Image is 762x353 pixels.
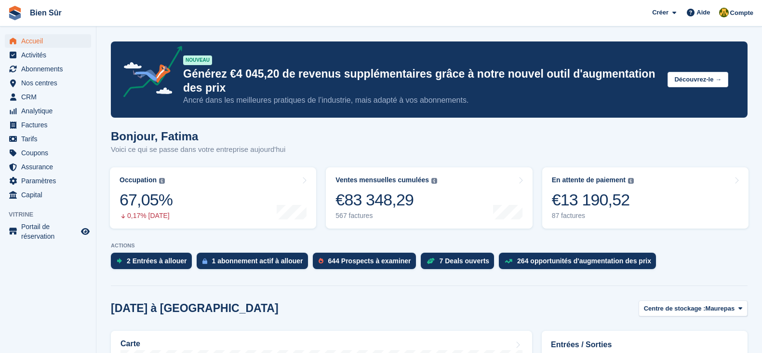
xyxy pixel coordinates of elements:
div: 87 factures [552,212,634,220]
span: Paramètres [21,174,79,188]
div: 1 abonnement actif à allouer [212,257,303,265]
h2: Entrées / Sorties [551,339,738,351]
div: 567 factures [335,212,437,220]
a: Boutique d'aperçu [80,226,91,237]
a: menu [5,76,91,90]
div: NOUVEAU [183,55,212,65]
div: 264 opportunités d'augmentation des prix [517,257,651,265]
div: €83 348,29 [335,190,437,210]
a: menu [5,174,91,188]
div: 67,05% [120,190,173,210]
a: menu [5,104,91,118]
div: 2 Entrées à allouer [127,257,187,265]
span: Factures [21,118,79,132]
a: 264 opportunités d'augmentation des prix [499,253,661,274]
img: icon-info-grey-7440780725fd019a000dd9b08b2336e03edf1995a4989e88bcd33f0948082b44.svg [628,178,634,184]
a: menu [5,48,91,62]
span: Compte [730,8,753,18]
a: menu [5,34,91,48]
img: deal-1b604bf984904fb50ccaf53a9ad4b4a5d6e5aea283cecdc64d6e3604feb123c2.svg [427,258,435,264]
span: Créer [652,8,668,17]
img: prospect-51fa495bee0391a8d652442698ab0144808aea92771e9ea1ae160a38d050c398.svg [319,258,323,264]
a: menu [5,62,91,76]
img: price_increase_opportunities-93ffe204e8149a01c8c9dc8f82e8f89637d9d84a8eef4429ea346261dce0b2c0.svg [505,259,512,263]
div: €13 190,52 [552,190,634,210]
span: Activités [21,48,79,62]
span: Assurance [21,160,79,174]
a: Bien Sûr [26,5,66,21]
p: Générez €4 045,20 de revenus supplémentaires grâce à notre nouvel outil d'augmentation des prix [183,67,660,95]
span: Aide [696,8,710,17]
span: Portail de réservation [21,222,79,241]
span: Accueil [21,34,79,48]
a: menu [5,188,91,202]
a: 644 Prospects à examiner [313,253,421,274]
span: Vitrine [9,210,96,219]
a: menu [5,90,91,104]
div: En attente de paiement [552,176,626,184]
div: 0,17% [DATE] [120,212,173,220]
span: Nos centres [21,76,79,90]
img: icon-info-grey-7440780725fd019a000dd9b08b2336e03edf1995a4989e88bcd33f0948082b44.svg [159,178,165,184]
button: Découvrez-le → [668,72,728,88]
span: Capital [21,188,79,202]
a: menu [5,160,91,174]
a: 1 abonnement actif à allouer [197,253,313,274]
span: Coupons [21,146,79,160]
h1: Bonjour, Fatima [111,130,285,143]
button: Centre de stockage : Maurepas [639,300,748,316]
div: Occupation [120,176,157,184]
a: 2 Entrées à allouer [111,253,197,274]
img: active_subscription_to_allocate_icon-d502201f5373d7db506a760aba3b589e785aa758c864c3986d89f69b8ff3... [202,258,207,264]
a: menu [5,222,91,241]
img: icon-info-grey-7440780725fd019a000dd9b08b2336e03edf1995a4989e88bcd33f0948082b44.svg [431,178,437,184]
a: menu [5,146,91,160]
h2: [DATE] à [GEOGRAPHIC_DATA] [111,302,279,315]
a: Occupation 67,05% 0,17% [DATE] [110,167,316,229]
a: menu [5,118,91,132]
a: Ventes mensuelles cumulées €83 348,29 567 factures [326,167,532,229]
div: Ventes mensuelles cumulées [335,176,429,184]
h2: Carte [120,339,140,348]
div: 7 Deals ouverts [440,257,490,265]
img: stora-icon-8386f47178a22dfd0bd8f6a31ec36ba5ce8667c1dd55bd0f319d3a0aa187defe.svg [8,6,22,20]
span: Analytique [21,104,79,118]
img: price-adjustments-announcement-icon-8257ccfd72463d97f412b2fc003d46551f7dbcb40ab6d574587a9cd5c0d94... [115,46,183,101]
span: CRM [21,90,79,104]
span: Maurepas [706,304,735,313]
div: 644 Prospects à examiner [328,257,411,265]
span: Tarifs [21,132,79,146]
p: Ancré dans les meilleures pratiques de l’industrie, mais adapté à vos abonnements. [183,95,660,106]
span: Centre de stockage : [644,304,706,313]
img: move_ins_to_allocate_icon-fdf77a2bb77ea45bf5b3d319d69a93e2d87916cf1d5bf7949dd705db3b84f3ca.svg [117,258,122,264]
p: Voici ce qui se passe dans votre entreprise aujourd'hui [111,144,285,155]
a: En attente de paiement €13 190,52 87 factures [542,167,749,229]
img: Fatima Kelaaoui [719,8,729,17]
a: 7 Deals ouverts [421,253,499,274]
p: ACTIONS [111,243,748,249]
span: Abonnements [21,62,79,76]
a: menu [5,132,91,146]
